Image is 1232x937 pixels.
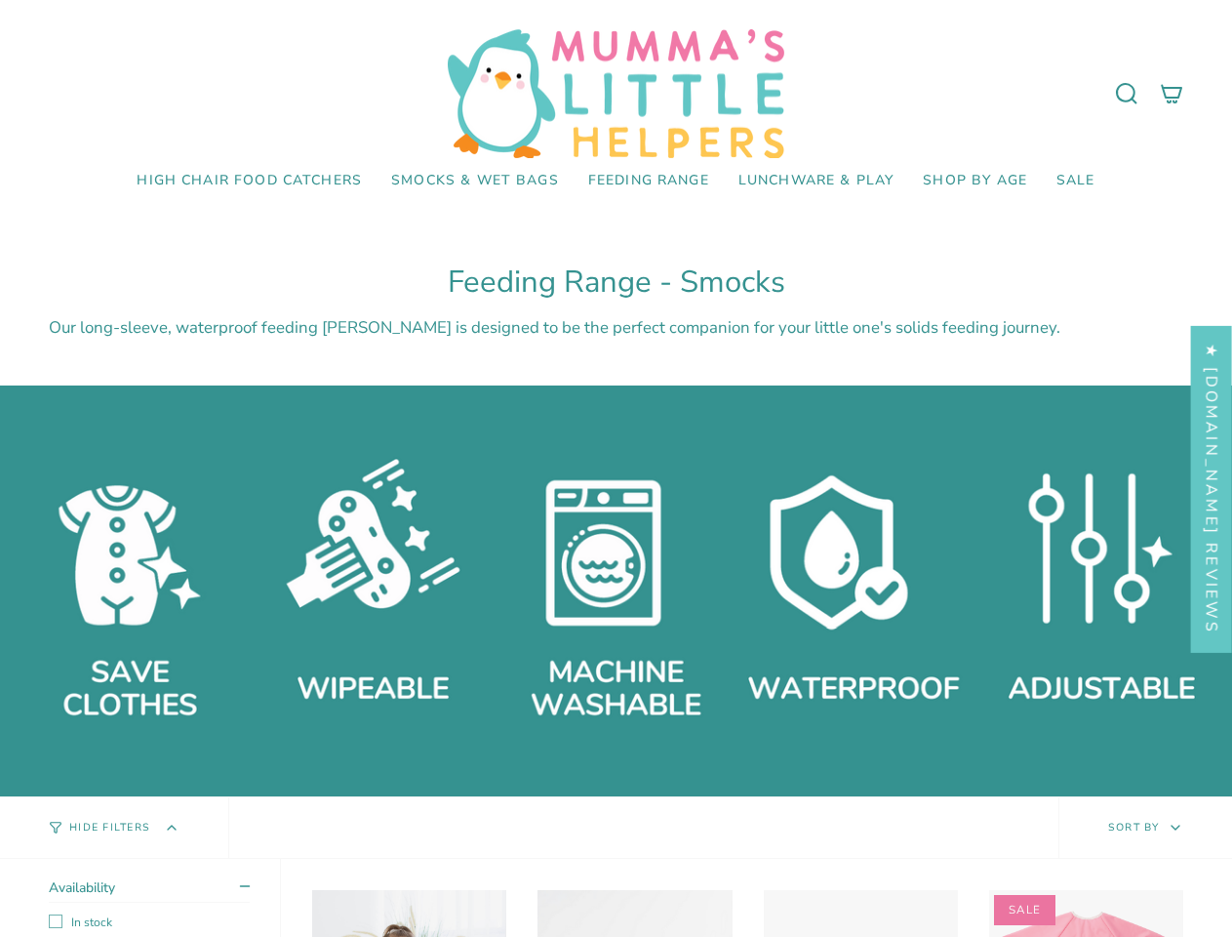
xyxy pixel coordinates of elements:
[69,823,150,834] span: Hide Filters
[994,895,1056,925] span: Sale
[377,158,574,204] a: Smocks & Wet Bags
[49,265,1183,301] h1: Feeding Range - Smocks
[724,158,908,204] a: Lunchware & Play
[738,173,894,189] span: Lunchware & Play
[1056,173,1095,189] span: SALE
[1058,797,1232,858] button: Sort by
[574,158,724,204] a: Feeding Range
[122,158,377,204] a: High Chair Food Catchers
[49,878,250,903] summary: Availability
[49,316,1060,339] span: Our long-sleeve, waterproof feeding [PERSON_NAME] is designed to be the perfect companion for you...
[1108,820,1160,835] span: Sort by
[1191,326,1232,653] div: Click to open Judge.me floating reviews tab
[923,173,1027,189] span: Shop by Age
[588,173,709,189] span: Feeding Range
[448,29,784,158] img: Mumma’s Little Helpers
[49,915,250,930] label: In stock
[1042,158,1110,204] a: SALE
[137,173,362,189] span: High Chair Food Catchers
[49,878,115,897] span: Availability
[908,158,1042,204] a: Shop by Age
[391,173,559,189] span: Smocks & Wet Bags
